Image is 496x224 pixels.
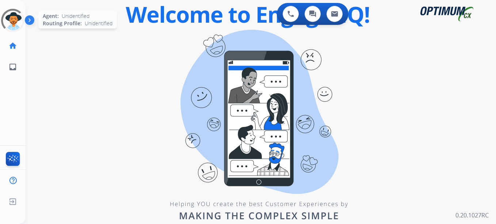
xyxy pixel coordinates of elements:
[455,211,489,220] p: 0.20.1027RC
[8,63,17,71] mat-icon: inbox
[43,12,59,20] span: Agent:
[43,20,82,27] span: Routing Profile:
[85,20,112,27] span: Unidentified
[8,41,17,50] mat-icon: home
[62,12,89,20] span: Unidentified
